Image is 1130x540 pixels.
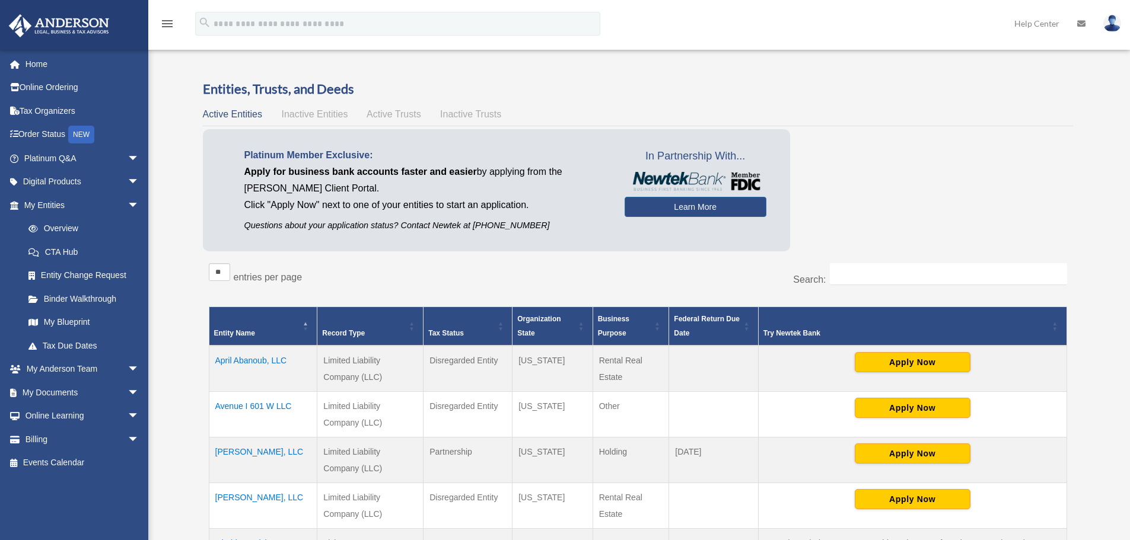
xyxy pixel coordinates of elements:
a: Entity Change Request [17,264,151,287]
span: arrow_drop_down [128,381,151,405]
label: Search: [793,274,826,285]
td: Disregarded Entity [424,483,513,529]
td: Partnership [424,437,513,483]
span: arrow_drop_down [128,170,151,194]
td: [US_STATE] [513,437,593,483]
h3: Entities, Trusts, and Deeds [203,80,1073,98]
button: Apply Now [855,352,970,372]
span: arrow_drop_down [128,146,151,171]
a: Digital Productsarrow_drop_down [8,170,157,194]
td: Limited Liability Company (LLC) [317,483,424,529]
a: Tax Organizers [8,99,157,123]
a: My Blueprint [17,311,151,334]
td: Limited Liability Company (LLC) [317,392,424,437]
a: My Anderson Teamarrow_drop_down [8,357,157,381]
td: Avenue I 601 W LLC [209,392,317,437]
td: Rental Real Estate [593,483,669,529]
th: Tax Status: Activate to sort [424,307,513,346]
td: Disregarded Entity [424,392,513,437]
a: CTA Hub [17,240,151,264]
span: arrow_drop_down [128,404,151,429]
td: Limited Liability Company (LLC) [317,437,424,483]
div: NEW [68,126,94,143]
p: Click "Apply Now" next to one of your entities to start an application. [244,197,607,213]
a: My Documentsarrow_drop_down [8,381,157,404]
a: menu [160,21,174,31]
a: Overview [17,217,145,241]
button: Apply Now [855,489,970,509]
th: Business Purpose: Activate to sort [593,307,669,346]
th: Federal Return Due Date: Activate to sort [669,307,759,346]
td: [DATE] [669,437,759,483]
a: Billingarrow_drop_down [8,427,157,451]
span: Federal Return Due Date [674,315,740,337]
span: Apply for business bank accounts faster and easier [244,167,477,177]
td: Rental Real Estate [593,346,669,392]
td: Limited Liability Company (LLC) [317,346,424,392]
label: entries per page [234,272,303,282]
a: Order StatusNEW [8,123,157,147]
a: Home [8,52,157,76]
p: Platinum Member Exclusive: [244,147,607,164]
p: by applying from the [PERSON_NAME] Client Portal. [244,164,607,197]
th: Organization State: Activate to sort [513,307,593,346]
span: Record Type [322,329,365,337]
span: Business Purpose [598,315,629,337]
i: search [198,16,211,29]
a: Events Calendar [8,451,157,475]
img: Anderson Advisors Platinum Portal [5,14,113,37]
span: Entity Name [214,329,255,337]
img: NewtekBankLogoSM.png [631,172,760,191]
span: Inactive Trusts [440,109,501,119]
td: [US_STATE] [513,346,593,392]
th: Try Newtek Bank : Activate to sort [758,307,1067,346]
button: Apply Now [855,443,970,464]
td: Disregarded Entity [424,346,513,392]
th: Entity Name: Activate to invert sorting [209,307,317,346]
div: Try Newtek Bank [763,326,1049,340]
a: Platinum Q&Aarrow_drop_down [8,146,157,170]
p: Questions about your application status? Contact Newtek at [PHONE_NUMBER] [244,218,607,233]
a: Learn More [625,197,766,217]
td: April Abanoub, LLC [209,346,317,392]
span: Active Trusts [367,109,421,119]
img: User Pic [1103,15,1121,32]
th: Record Type: Activate to sort [317,307,424,346]
td: [PERSON_NAME], LLC [209,483,317,529]
td: [US_STATE] [513,392,593,437]
td: Holding [593,437,669,483]
i: menu [160,17,174,31]
span: Inactive Entities [281,109,348,119]
a: Tax Due Dates [17,334,151,357]
span: Active Entities [203,109,262,119]
td: [US_STATE] [513,483,593,529]
td: Other [593,392,669,437]
span: arrow_drop_down [128,193,151,218]
a: Binder Walkthrough [17,287,151,311]
a: Online Learningarrow_drop_down [8,404,157,428]
span: Tax Status [428,329,464,337]
a: Online Ordering [8,76,157,100]
a: My Entitiesarrow_drop_down [8,193,151,217]
span: Organization State [517,315,561,337]
td: [PERSON_NAME], LLC [209,437,317,483]
span: arrow_drop_down [128,357,151,382]
button: Apply Now [855,398,970,418]
span: arrow_drop_down [128,427,151,452]
span: In Partnership With... [625,147,766,166]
